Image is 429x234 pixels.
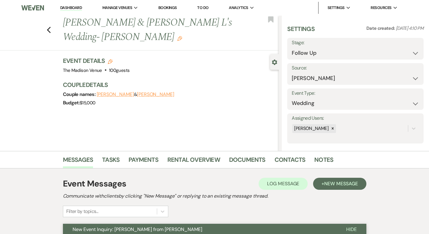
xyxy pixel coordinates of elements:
[292,64,419,72] label: Source:
[109,67,129,73] span: 100 guests
[63,155,93,168] a: Messages
[197,5,208,10] a: To Do
[97,92,134,97] button: [PERSON_NAME]
[314,155,333,168] a: Notes
[292,124,329,133] div: [PERSON_NAME]
[272,59,277,65] button: Close lead details
[292,38,419,47] label: Stage:
[158,5,177,10] a: Bookings
[328,5,345,11] span: Settings
[346,226,357,232] span: Hide
[313,178,366,190] button: +New Message
[292,89,419,98] label: Event Type:
[396,25,424,31] span: [DATE] 4:10 PM
[259,178,308,190] button: Log Message
[292,114,419,123] label: Assigned Users:
[267,180,299,187] span: Log Message
[229,155,266,168] a: Documents
[275,155,306,168] a: Contacts
[177,35,182,41] button: Edit
[129,155,158,168] a: Payments
[63,81,273,89] h3: Couple Details
[63,67,102,73] span: The Madison Venue
[366,25,396,31] span: Date created:
[66,208,98,215] div: Filter by topics...
[229,5,248,11] span: Analytics
[371,5,391,11] span: Resources
[63,192,366,200] h2: Communicate with clients by clicking "New Message" or replying to an existing message thread.
[97,91,174,97] span: &
[80,100,95,106] span: $15,000
[21,2,44,14] img: Weven Logo
[102,155,120,168] a: Tasks
[287,25,315,38] h3: Settings
[63,177,126,190] h1: Event Messages
[63,57,130,65] h3: Event Details
[63,91,97,97] span: Couple names:
[137,92,174,97] button: [PERSON_NAME]
[63,100,80,106] span: Budget:
[73,226,202,232] span: New Event Inquiry: [PERSON_NAME] from [PERSON_NAME]
[60,5,82,11] a: Dashboard
[167,155,220,168] a: Rental Overview
[324,180,358,187] span: New Message
[102,5,132,11] span: Manage Venues
[63,16,233,44] h1: [PERSON_NAME] & [PERSON_NAME] L's Wedding- [PERSON_NAME]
